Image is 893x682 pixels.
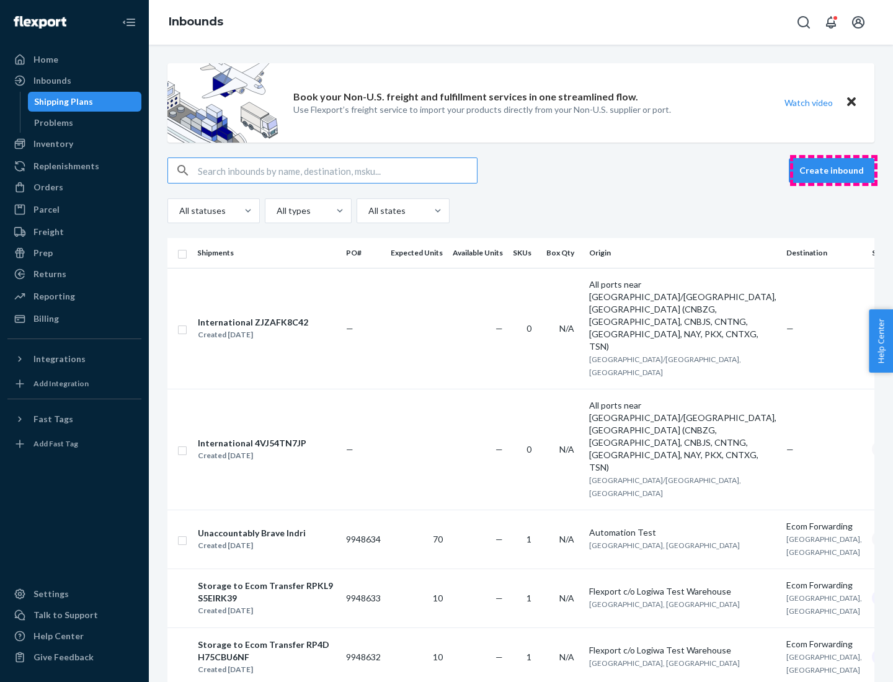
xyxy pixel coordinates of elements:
[495,323,503,334] span: —
[33,160,99,172] div: Replenishments
[589,658,740,668] span: [GEOGRAPHIC_DATA], [GEOGRAPHIC_DATA]
[7,374,141,394] a: Add Integration
[34,117,73,129] div: Problems
[846,10,871,35] button: Open account menu
[198,316,308,329] div: International ZJZAFK8C42
[776,94,841,112] button: Watch video
[7,286,141,306] a: Reporting
[7,71,141,91] a: Inbounds
[495,593,503,603] span: —
[33,630,84,642] div: Help Center
[589,355,741,377] span: [GEOGRAPHIC_DATA]/[GEOGRAPHIC_DATA], [GEOGRAPHIC_DATA]
[33,353,86,365] div: Integrations
[495,444,503,454] span: —
[7,243,141,263] a: Prep
[7,647,141,667] button: Give Feedback
[341,510,386,569] td: 9948634
[7,156,141,176] a: Replenishments
[433,593,443,603] span: 10
[341,569,386,627] td: 9948633
[198,580,335,604] div: Storage to Ecom Transfer RPKL9S5EIRK39
[33,588,69,600] div: Settings
[789,158,874,183] button: Create inbound
[7,605,141,625] a: Talk to Support
[33,138,73,150] div: Inventory
[7,200,141,219] a: Parcel
[7,434,141,454] a: Add Fast Tag
[526,323,531,334] span: 0
[33,438,78,449] div: Add Fast Tag
[34,95,93,108] div: Shipping Plans
[33,226,64,238] div: Freight
[786,579,862,591] div: Ecom Forwarding
[589,600,740,609] span: [GEOGRAPHIC_DATA], [GEOGRAPHIC_DATA]
[33,651,94,663] div: Give Feedback
[786,444,794,454] span: —
[275,205,277,217] input: All types
[433,534,443,544] span: 70
[791,10,816,35] button: Open Search Box
[159,4,233,40] ol: breadcrumbs
[33,203,60,216] div: Parcel
[178,205,179,217] input: All statuses
[541,238,584,268] th: Box Qty
[589,526,776,539] div: Automation Test
[198,539,306,552] div: Created [DATE]
[7,409,141,429] button: Fast Tags
[386,238,448,268] th: Expected Units
[7,264,141,284] a: Returns
[589,541,740,550] span: [GEOGRAPHIC_DATA], [GEOGRAPHIC_DATA]
[33,290,75,303] div: Reporting
[448,238,508,268] th: Available Units
[495,652,503,662] span: —
[367,205,368,217] input: All states
[33,413,73,425] div: Fast Tags
[526,593,531,603] span: 1
[346,323,353,334] span: —
[559,652,574,662] span: N/A
[198,437,306,449] div: International 4VJ54TN7JP
[33,268,66,280] div: Returns
[495,534,503,544] span: —
[33,378,89,389] div: Add Integration
[819,10,843,35] button: Open notifications
[14,16,66,29] img: Flexport logo
[33,74,71,87] div: Inbounds
[559,534,574,544] span: N/A
[293,104,671,116] p: Use Flexport’s freight service to import your products directly from your Non-U.S. supplier or port.
[117,10,141,35] button: Close Navigation
[589,585,776,598] div: Flexport c/o Logiwa Test Warehouse
[169,15,223,29] a: Inbounds
[781,238,867,268] th: Destination
[559,323,574,334] span: N/A
[33,181,63,193] div: Orders
[589,644,776,657] div: Flexport c/o Logiwa Test Warehouse
[786,593,862,616] span: [GEOGRAPHIC_DATA], [GEOGRAPHIC_DATA]
[869,309,893,373] button: Help Center
[589,278,776,353] div: All ports near [GEOGRAPHIC_DATA]/[GEOGRAPHIC_DATA], [GEOGRAPHIC_DATA] (CNBZG, [GEOGRAPHIC_DATA], ...
[589,399,776,474] div: All ports near [GEOGRAPHIC_DATA]/[GEOGRAPHIC_DATA], [GEOGRAPHIC_DATA] (CNBZG, [GEOGRAPHIC_DATA], ...
[28,113,142,133] a: Problems
[526,534,531,544] span: 1
[346,444,353,454] span: —
[7,584,141,604] a: Settings
[7,50,141,69] a: Home
[786,520,862,533] div: Ecom Forwarding
[526,444,531,454] span: 0
[341,238,386,268] th: PO#
[786,638,862,650] div: Ecom Forwarding
[559,444,574,454] span: N/A
[433,652,443,662] span: 10
[198,604,335,617] div: Created [DATE]
[7,134,141,154] a: Inventory
[584,238,781,268] th: Origin
[198,663,335,676] div: Created [DATE]
[589,476,741,498] span: [GEOGRAPHIC_DATA]/[GEOGRAPHIC_DATA], [GEOGRAPHIC_DATA]
[786,652,862,675] span: [GEOGRAPHIC_DATA], [GEOGRAPHIC_DATA]
[7,222,141,242] a: Freight
[198,158,477,183] input: Search inbounds by name, destination, msku...
[198,449,306,462] div: Created [DATE]
[508,238,541,268] th: SKUs
[293,90,638,104] p: Book your Non-U.S. freight and fulfillment services in one streamlined flow.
